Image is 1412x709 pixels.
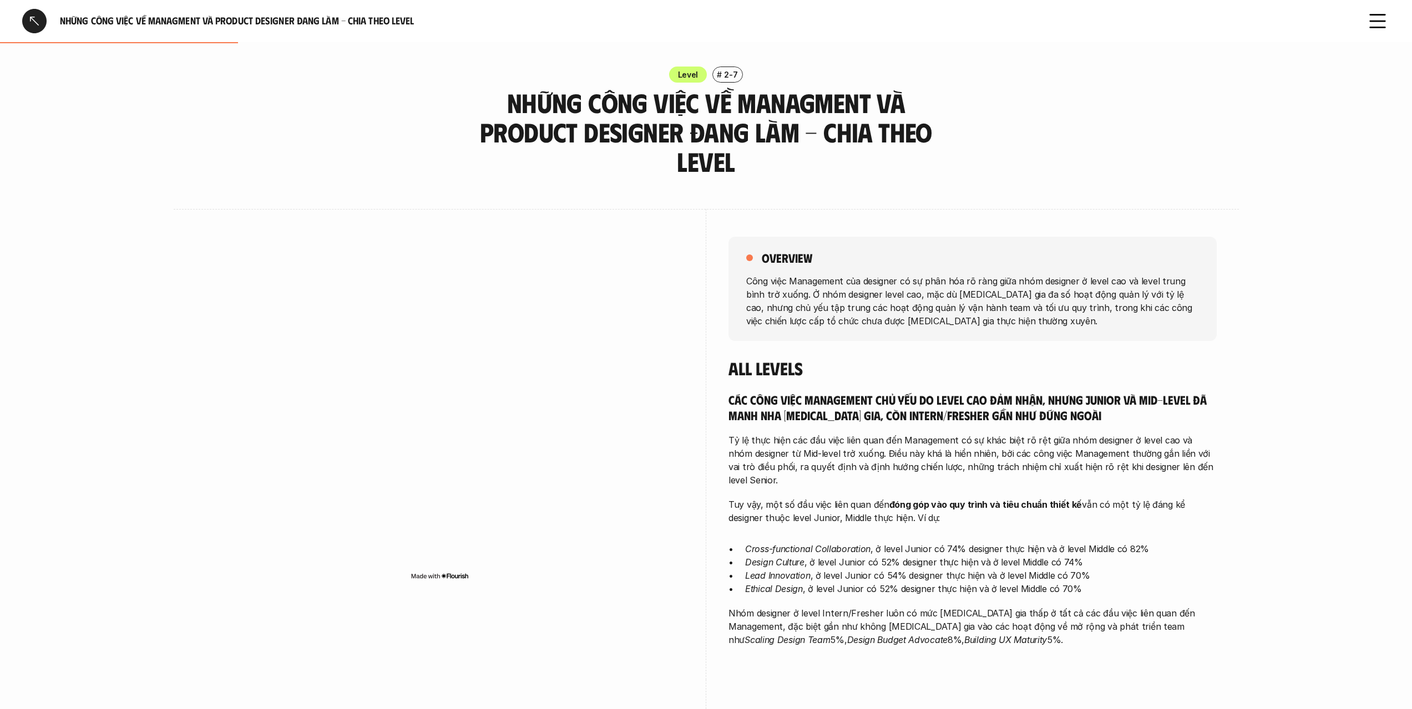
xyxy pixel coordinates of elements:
[728,358,1217,379] h4: All Levels
[745,570,811,581] em: Lead Innovation
[745,542,1217,555] p: , ở level Junior có 74% designer thực hiện và ở level Middle có 82%
[60,14,1352,27] h6: Những công việc về Managment và Product Designer đang làm - Chia theo Level
[411,572,469,580] img: Made with Flourish
[745,557,804,568] em: Design Culture
[678,69,699,80] p: Level
[196,237,684,569] iframe: Interactive or visual content
[728,606,1217,646] p: Nhóm designer ở level Intern/Fresher luôn có mức [MEDICAL_DATA] gia thấp ở tất cả các đầu việc li...
[745,583,803,594] em: Ethical Design
[470,88,942,176] h3: Những công việc về Managment và Product Designer đang làm - Chia theo Level
[762,250,812,266] h5: overview
[724,69,737,80] p: 2-7
[745,634,830,645] em: Scaling Design Team
[745,555,1217,569] p: , ở level Junior có 52% designer thực hiện và ở level Middle có 74%
[728,433,1217,487] p: Tỷ lệ thực hiện các đầu việc liên quan đến Management có sự khác biệt rõ rệt giữa nhóm designer ở...
[746,274,1199,328] p: Công việc Management của designer có sự phân hóa rõ ràng giữa nhóm designer ở level cao và level ...
[745,582,1217,595] p: , ở level Junior có 52% designer thực hiện và ở level Middle có 70%
[745,569,1217,582] p: , ở level Junior có 54% designer thực hiện và ở level Middle có 70%
[728,498,1217,524] p: Tuy vậy, một số đầu việc liên quan đến vẫn có một tỷ lệ đáng kể designer thuộc level Junior, Midd...
[964,634,1047,645] em: Building UX Maturity
[728,392,1217,422] h5: Các công việc Management chủ yếu do level cao đảm nhận, nhưng Junior và Mid-level đã manh nha [ME...
[889,499,1082,510] strong: đóng góp vào quy trình và tiêu chuẩn thiết kế
[847,634,948,645] em: Design Budget Advocate
[717,70,722,79] h6: #
[745,543,871,554] em: Cross-functional Collaboration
